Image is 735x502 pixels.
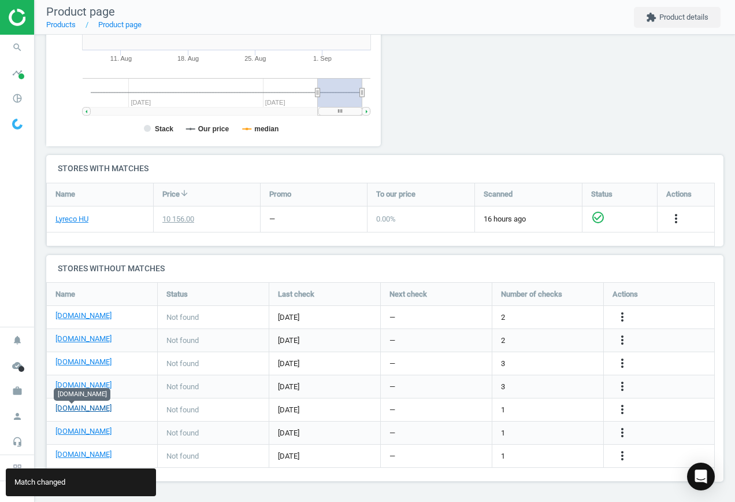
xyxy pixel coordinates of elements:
a: Lyreco HU [55,214,88,224]
span: Name [55,189,75,200]
button: more_vert [615,356,629,371]
tspan: 1. Sep [313,55,332,62]
i: extension [646,12,656,23]
span: [DATE] [278,312,372,323]
span: [DATE] [278,335,372,346]
tspan: 18. Aug [177,55,199,62]
span: — [389,428,395,438]
i: arrow_downward [180,189,189,198]
span: Promo [269,189,291,200]
i: work [6,380,28,402]
span: 3 [501,382,505,392]
a: Product page [98,20,142,29]
span: [DATE] [278,382,372,392]
i: more_vert [615,426,629,440]
span: Not found [166,382,199,392]
span: Not found [166,359,199,369]
span: 0.00 % [376,215,396,223]
span: Not found [166,312,199,323]
span: Number of checks [501,289,562,300]
span: Not found [166,428,199,438]
span: [DATE] [278,428,372,438]
h4: Stores with matches [46,155,723,182]
span: Price [162,189,180,200]
span: 2 [501,335,505,346]
button: more_vert [615,449,629,464]
span: Actions [666,189,692,200]
i: more_vert [615,356,629,370]
span: 1 [501,405,505,415]
tspan: 25. Aug [244,55,266,62]
a: [DOMAIN_NAME] [55,357,112,367]
i: timeline [6,62,28,84]
i: notifications [6,329,28,351]
tspan: Stack [155,125,173,133]
a: [DOMAIN_NAME] [55,449,112,460]
h4: Stores without matches [46,255,723,282]
div: — [269,214,275,224]
div: Open Intercom Messenger [687,463,715,490]
span: [DATE] [278,405,372,415]
span: 3 [501,359,505,369]
button: more_vert [669,212,683,227]
span: To our price [376,189,415,200]
span: — [389,382,395,392]
i: more_vert [669,212,683,226]
div: [DOMAIN_NAME] [54,388,110,401]
span: 16 hours ago [484,214,573,224]
span: 1 [501,451,505,462]
span: — [389,405,395,415]
a: [DOMAIN_NAME] [55,311,112,321]
div: Match changed [6,468,156,496]
button: more_vert [615,426,629,441]
i: more_vert [615,449,629,463]
span: Actions [612,289,638,300]
button: more_vert [615,310,629,325]
img: wGWNvw8QSZomAAAAABJRU5ErkJggg== [12,119,23,130]
span: Last check [278,289,314,300]
i: headset_mic [6,431,28,453]
i: cloud_done [6,355,28,376]
span: [DATE] [278,359,372,369]
span: — [389,359,395,369]
span: — [389,451,395,462]
span: Scanned [484,189,513,200]
a: [DOMAIN_NAME] [55,403,112,414]
img: ajHJNr6hYgQAAAAASUVORK5CYII= [9,9,91,26]
button: more_vert [615,379,629,394]
span: Not found [166,405,199,415]
span: — [389,335,395,346]
i: more_vert [615,310,629,324]
tspan: 11. Aug [110,55,132,62]
span: [DATE] [278,451,372,462]
i: more_vert [615,403,629,416]
span: Not found [166,335,199,346]
i: more_vert [615,333,629,347]
i: person [6,405,28,427]
span: 2 [501,312,505,323]
span: Name [55,289,75,300]
span: 1 [501,428,505,438]
a: Products [46,20,76,29]
span: Product page [46,5,115,19]
i: search [6,36,28,58]
span: — [389,312,395,323]
a: [DOMAIN_NAME] [55,380,112,390]
i: pie_chart_outlined [6,87,28,109]
tspan: median [254,125,279,133]
span: Not found [166,451,199,462]
span: Status [591,189,612,200]
button: more_vert [615,403,629,418]
i: more_vert [615,379,629,393]
div: 10 156.00 [162,214,194,224]
button: extensionProduct details [634,7,721,28]
span: Status [166,289,188,300]
a: [DOMAIN_NAME] [55,426,112,437]
i: check_circle_outline [591,211,605,224]
span: Next check [389,289,427,300]
button: more_vert [615,333,629,348]
button: chevron_right [3,484,32,499]
a: [DOMAIN_NAME] [55,334,112,344]
tspan: Our price [198,125,229,133]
